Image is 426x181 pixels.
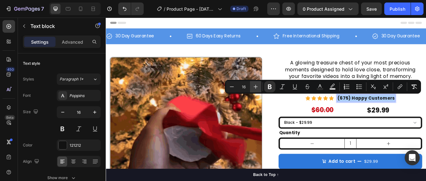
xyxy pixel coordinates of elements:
[164,6,165,12] span: /
[303,164,321,174] div: $29.99
[203,131,372,141] div: Quantity
[405,150,420,165] div: Open Intercom Messenger
[23,61,40,66] div: Text style
[272,90,340,99] div: Rich Text Editor. Editing area: main
[295,143,370,154] button: increment
[62,39,83,45] p: Advanced
[324,18,369,27] p: 30 Day Guarantee
[205,143,280,154] button: decrement
[47,175,77,181] div: Show more
[70,93,99,99] div: Poppins
[30,22,84,30] p: Text block
[106,18,426,181] iframe: Design area
[203,160,372,178] button: Add to cart
[384,3,411,15] button: Publish
[6,67,15,72] div: 450
[23,108,40,116] div: Size
[23,142,33,148] div: Color
[222,101,287,116] div: $60.00
[390,6,405,12] div: Publish
[23,157,40,166] div: Align
[57,74,101,85] button: Paragraph 1*
[303,6,344,12] span: 0 product assigned
[31,39,49,45] p: Settings
[203,74,372,91] h1: Memory Lamp Orb
[262,165,293,173] div: Add to cart
[297,3,359,15] button: 0 product assigned
[210,49,364,73] span: A glowing treasure chest of your most precious moments designed to hold love close, transforming ...
[106,18,158,27] p: 60 Days Easy Returns
[167,6,215,12] span: Product Page - [DATE] 11:02:01
[237,6,246,12] span: Draft
[3,3,47,15] button: 7
[287,101,353,117] div: $29.99
[361,3,382,15] button: Save
[23,76,34,82] div: Styles
[60,76,83,82] span: Paragraph 1*
[208,18,274,27] p: Free International Shipping
[225,80,421,94] div: Editor contextual toolbar
[366,6,377,12] span: Save
[272,91,340,98] strong: (675) Happy Customers
[118,3,144,15] div: Undo/Redo
[41,5,44,13] p: 7
[280,143,295,154] input: quantity
[70,143,99,148] div: 121212
[5,115,15,120] div: Beta
[23,93,31,98] div: Font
